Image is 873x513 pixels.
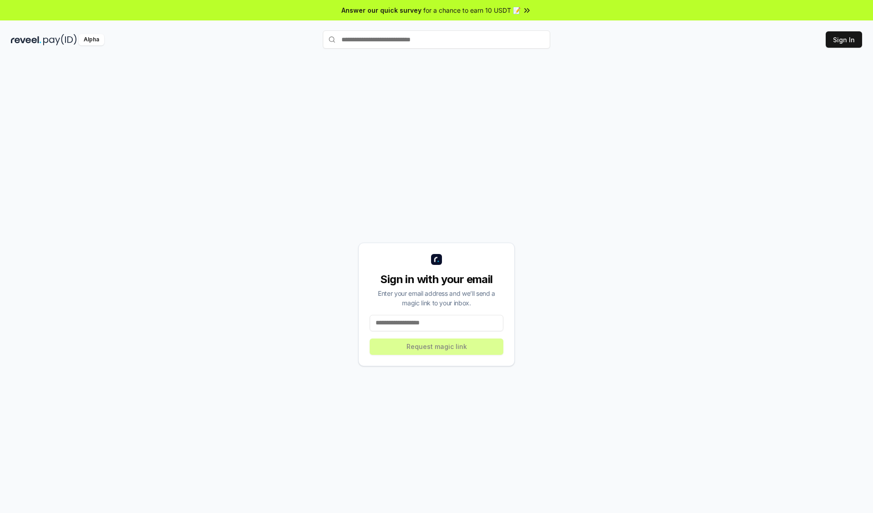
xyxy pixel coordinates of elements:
div: Sign in with your email [370,272,503,287]
button: Sign In [826,31,862,48]
img: pay_id [43,34,77,45]
span: Answer our quick survey [341,5,421,15]
div: Alpha [79,34,104,45]
div: Enter your email address and we’ll send a magic link to your inbox. [370,289,503,308]
img: logo_small [431,254,442,265]
img: reveel_dark [11,34,41,45]
span: for a chance to earn 10 USDT 📝 [423,5,521,15]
